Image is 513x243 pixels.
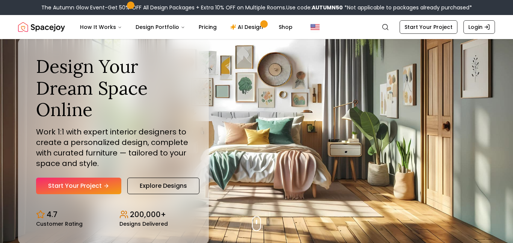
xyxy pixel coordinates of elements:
[36,127,191,169] p: Work 1:1 with expert interior designers to create a personalized design, complete with curated fu...
[36,56,191,121] h1: Design Your Dream Space Online
[36,178,121,194] a: Start Your Project
[74,20,128,35] button: How It Works
[400,20,457,34] a: Start Your Project
[36,221,83,226] small: Customer Rating
[273,20,299,35] a: Shop
[127,178,199,194] a: Explore Designs
[224,20,271,35] a: AI Design
[18,20,65,35] a: Spacejoy
[130,20,191,35] button: Design Portfolio
[193,20,223,35] a: Pricing
[18,20,65,35] img: Spacejoy Logo
[130,209,166,220] p: 200,000+
[343,4,472,11] span: *Not applicable to packages already purchased*
[18,15,495,39] nav: Global
[463,20,495,34] a: Login
[311,23,320,32] img: United States
[36,203,191,226] div: Design stats
[47,209,57,220] p: 4.7
[41,4,472,11] div: The Autumn Glow Event-Get 50% OFF All Design Packages + Extra 10% OFF on Multiple Rooms.
[312,4,343,11] b: AUTUMN50
[286,4,343,11] span: Use code:
[119,221,168,226] small: Designs Delivered
[74,20,299,35] nav: Main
